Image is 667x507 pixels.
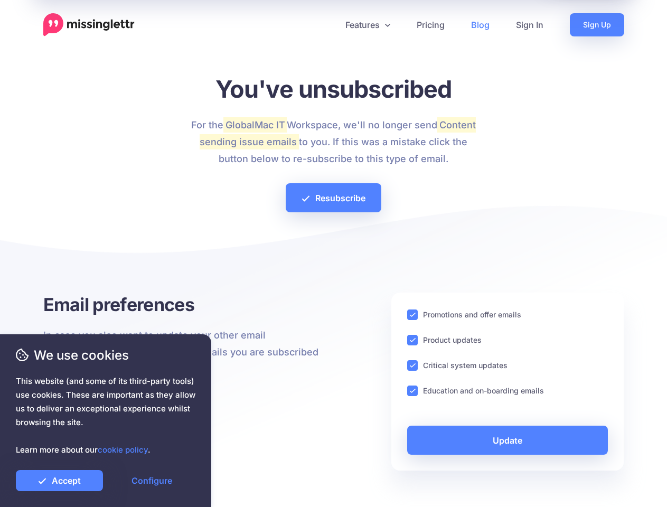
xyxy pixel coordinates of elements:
a: Sign In [503,13,557,36]
a: Resubscribe [286,183,381,212]
a: Blog [458,13,503,36]
p: For the Workspace, we'll no longer send to you. If this was a mistake click the button below to r... [184,117,483,167]
a: Configure [108,470,195,491]
h1: You've unsubscribed [184,74,483,104]
h3: Email preferences [43,293,326,316]
mark: Content sending issue emails [200,117,476,149]
label: Critical system updates [423,359,508,371]
label: Education and on-boarding emails [423,384,544,397]
a: Accept [16,470,103,491]
p: In case you also want to update your other email preferences, below are the other emails you are ... [43,327,326,378]
label: Promotions and offer emails [423,308,521,321]
a: Features [332,13,403,36]
label: Product updates [423,334,482,346]
mark: GlobalMac IT [223,117,287,132]
a: Sign Up [570,13,624,36]
a: Pricing [403,13,458,36]
span: This website (and some of its third-party tools) use cookies. These are important as they allow u... [16,374,195,457]
a: cookie policy [98,445,148,455]
span: We use cookies [16,346,195,364]
a: Update [407,426,608,455]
